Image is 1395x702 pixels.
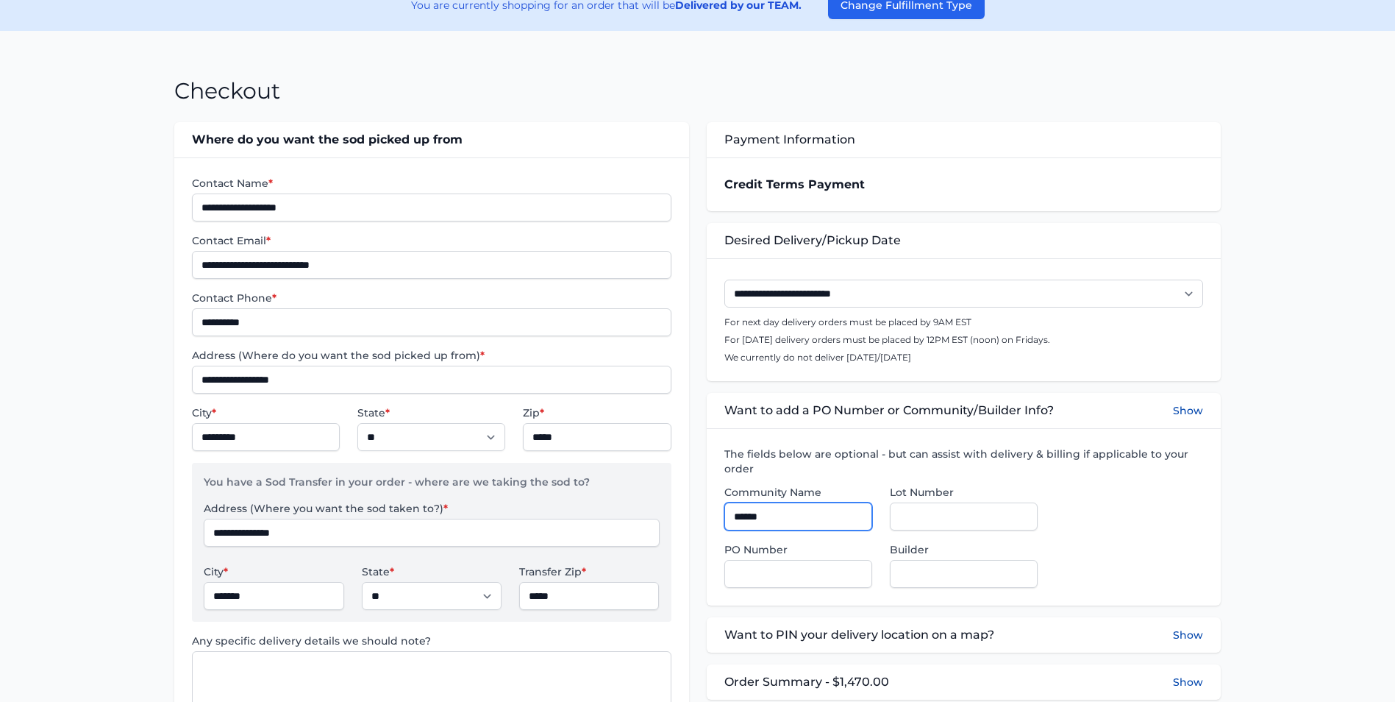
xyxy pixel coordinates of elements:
strong: Credit Terms Payment [724,177,865,191]
label: Contact Name [192,176,671,191]
label: Lot Number [890,485,1038,500]
label: City [204,564,343,579]
label: Contact Email [192,233,671,248]
label: Address (Where do you want the sod picked up from) [192,348,671,363]
h1: Checkout [174,78,280,104]
p: For next day delivery orders must be placed by 9AM EST [724,316,1203,328]
p: You have a Sod Transfer in your order - where are we taking the sod to? [204,475,659,501]
button: Show [1173,402,1203,419]
div: Payment Information [707,122,1221,157]
span: Want to add a PO Number or Community/Builder Info? [724,402,1054,419]
label: Any specific delivery details we should note? [192,634,671,648]
div: Where do you want the sod picked up from [174,122,688,157]
button: Show [1173,626,1203,644]
label: City [192,405,340,420]
label: Builder [890,542,1038,557]
label: The fields below are optional - but can assist with delivery & billing if applicable to your order [724,447,1203,476]
label: Community Name [724,485,872,500]
p: We currently do not deliver [DATE]/[DATE] [724,352,1203,364]
div: Desired Delivery/Pickup Date [707,223,1221,258]
span: Want to PIN your delivery location on a map? [724,626,994,644]
p: For [DATE] delivery orders must be placed by 12PM EST (noon) on Fridays. [724,334,1203,346]
label: Transfer Zip [519,564,659,579]
span: Order Summary - $1,470.00 [724,673,889,691]
label: Address (Where you want the sod taken to?) [204,501,659,516]
button: Show [1173,675,1203,689]
label: Zip [523,405,671,420]
label: Contact Phone [192,291,671,305]
label: State [362,564,502,579]
label: PO Number [724,542,872,557]
label: State [357,405,505,420]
